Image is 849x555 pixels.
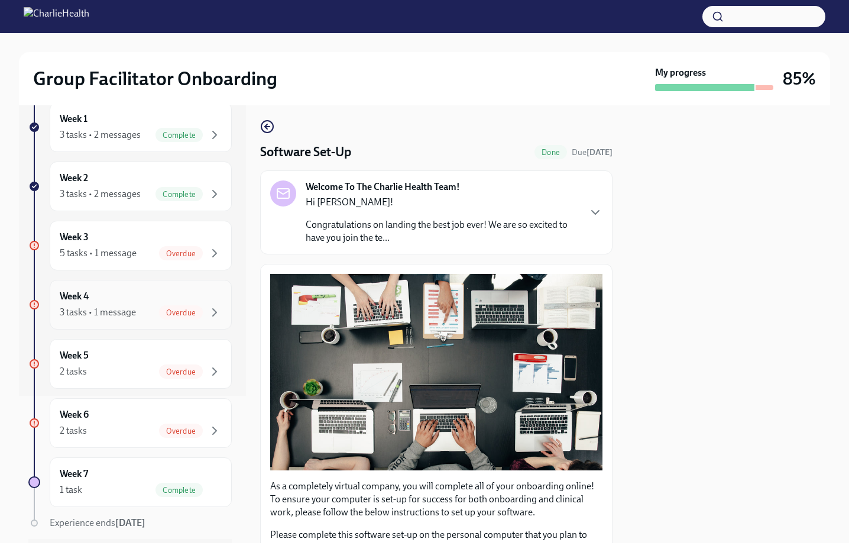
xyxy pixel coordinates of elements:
[60,188,141,201] div: 3 tasks • 2 messages
[159,249,203,258] span: Overdue
[270,480,602,519] p: As a completely virtual company, you will complete all of your onboarding online! To ensure your ...
[60,306,136,319] div: 3 tasks • 1 message
[60,172,88,185] h6: Week 2
[60,247,137,260] div: 5 tasks • 1 message
[260,143,351,161] h4: Software Set-Up
[270,274,602,470] button: Zoom image
[159,427,203,435] span: Overdue
[28,162,232,211] a: Week 23 tasks • 2 messagesComplete
[586,147,613,157] strong: [DATE]
[159,367,203,376] span: Overdue
[306,180,460,193] strong: Welcome To The Charlie Health Team!
[783,68,816,89] h3: 85%
[60,231,89,244] h6: Week 3
[28,102,232,152] a: Week 13 tasks • 2 messagesComplete
[28,221,232,270] a: Week 35 tasks • 1 messageOverdue
[155,486,203,495] span: Complete
[60,349,89,362] h6: Week 5
[28,457,232,507] a: Week 71 taskComplete
[60,424,87,437] div: 2 tasks
[28,280,232,330] a: Week 43 tasks • 1 messageOverdue
[28,339,232,389] a: Week 52 tasksOverdue
[155,131,203,140] span: Complete
[60,365,87,378] div: 2 tasks
[60,128,141,141] div: 3 tasks • 2 messages
[24,7,89,26] img: CharlieHealth
[270,528,602,554] p: Please complete this software set-up on the personal computer that you plan to use for group faci...
[60,290,89,303] h6: Week 4
[60,112,88,125] h6: Week 1
[28,398,232,448] a: Week 62 tasksOverdue
[60,467,88,480] h6: Week 7
[534,148,567,157] span: Done
[572,147,613,158] span: June 10th, 2025 10:00
[306,196,579,209] p: Hi [PERSON_NAME]!
[60,408,89,421] h6: Week 6
[60,483,82,496] div: 1 task
[33,67,277,91] h2: Group Facilitator Onboarding
[115,517,145,528] strong: [DATE]
[155,190,203,199] span: Complete
[572,147,613,157] span: Due
[159,308,203,317] span: Overdue
[306,218,579,244] p: Congratulations on landing the best job ever! We are so excited to have you join the te...
[50,517,145,528] span: Experience ends
[655,66,706,79] strong: My progress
